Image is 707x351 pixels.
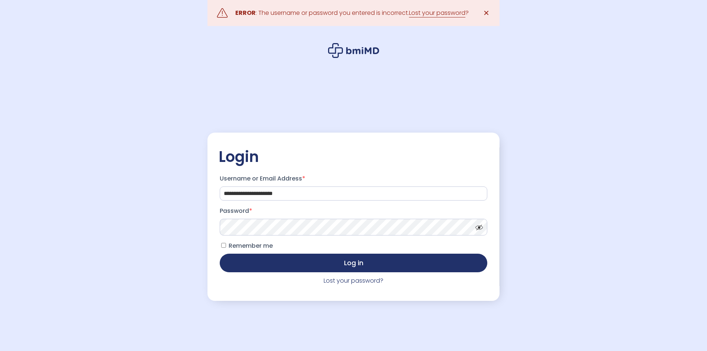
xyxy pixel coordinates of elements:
[324,276,383,285] a: Lost your password?
[235,8,469,18] div: : The username or password you entered is incorrect. ?
[220,205,487,217] label: Password
[219,147,488,166] h2: Login
[221,243,226,248] input: Remember me
[483,8,490,18] span: ✕
[229,241,273,250] span: Remember me
[220,254,487,272] button: Log in
[220,173,487,185] label: Username or Email Address
[479,6,494,20] a: ✕
[409,9,465,17] a: Lost your password
[235,9,256,17] strong: ERROR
